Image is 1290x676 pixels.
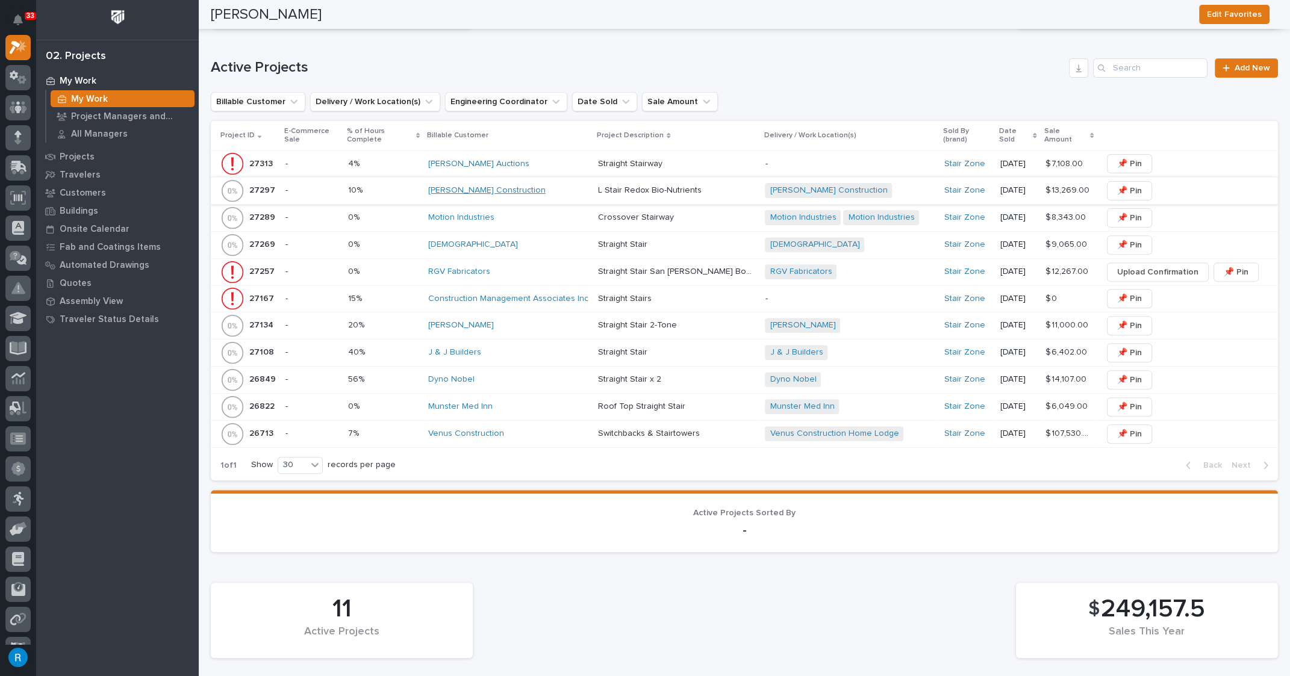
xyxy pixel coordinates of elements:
span: 📌 Pin [1117,318,1142,333]
p: 26713 [249,426,276,439]
img: Workspace Logo [107,6,129,28]
a: [DEMOGRAPHIC_DATA] [428,240,518,250]
p: Projects [60,152,95,163]
button: 📌 Pin [1107,316,1152,335]
p: - [285,402,338,412]
a: Stair Zone [944,212,985,223]
p: Quotes [60,278,92,289]
span: 📌 Pin [1117,211,1142,225]
p: [DATE] [1000,159,1035,169]
span: 📌 Pin [1224,265,1248,279]
button: 📌 Pin [1107,289,1152,308]
h1: Active Projects [211,59,1064,76]
p: 33 [26,11,34,20]
p: Project Description [597,129,664,142]
p: Customers [60,188,106,199]
p: Travelers [60,170,101,181]
button: 📌 Pin [1107,424,1152,444]
button: Sale Amount [642,92,718,111]
button: Back [1176,460,1227,471]
a: Dyno Nobel [770,374,816,385]
p: - [765,159,934,169]
p: Assembly View [60,296,123,307]
div: Active Projects [231,625,452,651]
p: Switchbacks & Stairtowers [598,426,702,439]
p: Traveler Status Details [60,314,159,325]
button: Delivery / Work Location(s) [310,92,440,111]
p: $ 9,065.00 [1045,237,1089,250]
a: Projects [36,147,199,166]
p: 27108 [249,345,276,358]
p: 27297 [249,183,278,196]
p: Delivery / Work Location(s) [764,129,856,142]
p: All Managers [71,129,128,140]
p: Straight Stairway [598,157,665,169]
p: My Work [60,76,96,87]
a: Automated Drawings [36,256,199,274]
a: [PERSON_NAME] Construction [770,185,887,196]
button: Notifications [5,7,31,33]
span: Back [1196,460,1222,471]
a: Stair Zone [944,429,985,439]
button: Engineering Coordinator [445,92,567,111]
div: 11 [231,594,452,624]
p: 7% [348,426,361,439]
p: $ 6,049.00 [1045,399,1090,412]
p: 0% [348,264,362,277]
p: - [285,294,338,304]
tr: 2684926849 -56%56% Dyno Nobel Straight Stair x 2Straight Stair x 2 Dyno Nobel Stair Zone [DATE]$ ... [211,366,1278,393]
p: Date Sold [999,125,1030,147]
p: 0% [348,210,362,223]
input: Search [1093,58,1207,78]
span: 📌 Pin [1117,238,1142,252]
p: Roof Top Straight Stair [598,399,688,412]
p: - [285,267,338,277]
p: [DATE] [1000,374,1035,385]
p: 26822 [249,399,277,412]
a: Stair Zone [944,240,985,250]
a: Fab and Coatings Items [36,238,199,256]
tr: 2671326713 -7%7% Venus Construction Switchbacks & StairtowersSwitchbacks & Stairtowers Venus Cons... [211,420,1278,447]
p: [DATE] [1000,320,1035,330]
p: 27257 [249,264,277,277]
p: $ 11,000.00 [1045,318,1091,330]
a: [PERSON_NAME] Auctions [428,159,529,169]
p: Show [251,460,273,470]
button: Edit Favorites [1199,5,1270,24]
p: $ 6,402.00 [1045,345,1089,358]
p: [DATE] [1000,267,1035,277]
button: Date Sold [572,92,637,111]
a: Venus Construction [428,429,504,439]
p: [DATE] [1000,212,1035,223]
a: Project Managers and Engineers [46,108,199,125]
p: - [285,159,338,169]
a: Stair Zone [944,185,985,196]
button: Next [1227,460,1278,471]
a: J & J Builders [428,347,481,358]
a: Travelers [36,166,199,184]
p: $ 0 [1045,291,1059,304]
button: 📌 Pin [1107,343,1152,362]
button: 📌 Pin [1107,397,1152,417]
p: Automated Drawings [60,260,149,271]
p: Straight Stairs [598,291,654,304]
a: RGV Fabricators [428,267,490,277]
a: Motion Industries [770,212,836,223]
p: 1 of 1 [211,451,246,480]
span: 📌 Pin [1117,184,1142,198]
button: 📌 Pin [1107,235,1152,255]
a: Assembly View [36,292,199,310]
p: [DATE] [1000,402,1035,412]
a: Stair Zone [944,267,985,277]
div: Sales This Year [1036,625,1257,651]
a: Stair Zone [944,374,985,385]
p: $ 8,343.00 [1045,210,1088,223]
p: My Work [71,94,108,105]
p: Straight Stair [598,345,650,358]
p: - [285,185,338,196]
p: Onsite Calendar [60,224,129,235]
p: - [285,320,338,330]
a: [DEMOGRAPHIC_DATA] [770,240,859,250]
p: $ 14,107.00 [1045,372,1089,385]
a: Stair Zone [944,402,985,412]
